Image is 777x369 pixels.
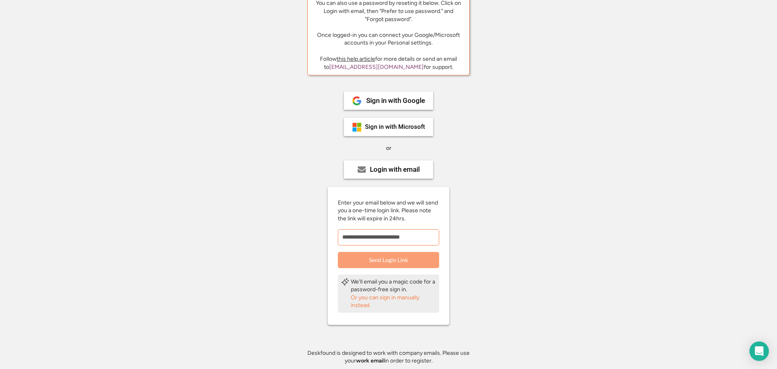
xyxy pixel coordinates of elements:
[370,166,420,173] div: Login with email
[297,349,480,365] div: Deskfound is designed to work with company emails. Please use your in order to register.
[356,357,384,364] strong: work email
[386,144,391,152] div: or
[351,294,436,309] div: Or you can sign in manually instead.
[749,341,769,361] div: Open Intercom Messenger
[337,55,375,62] a: this help article
[314,55,463,71] div: Follow for more details or send an email to for support.
[338,252,439,268] button: Send Login Link
[329,64,424,70] a: [EMAIL_ADDRESS][DOMAIN_NAME]
[365,124,425,130] div: Sign in with Microsoft
[352,96,362,106] img: 1024px-Google__G__Logo.svg.png
[338,199,439,223] div: Enter your email below and we will send you a one-time login link. Please note the link will expi...
[351,278,436,294] div: We'll email you a magic code for a password-free sign in.
[352,122,362,132] img: ms-symbollockup_mssymbol_19.png
[366,97,425,104] div: Sign in with Google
